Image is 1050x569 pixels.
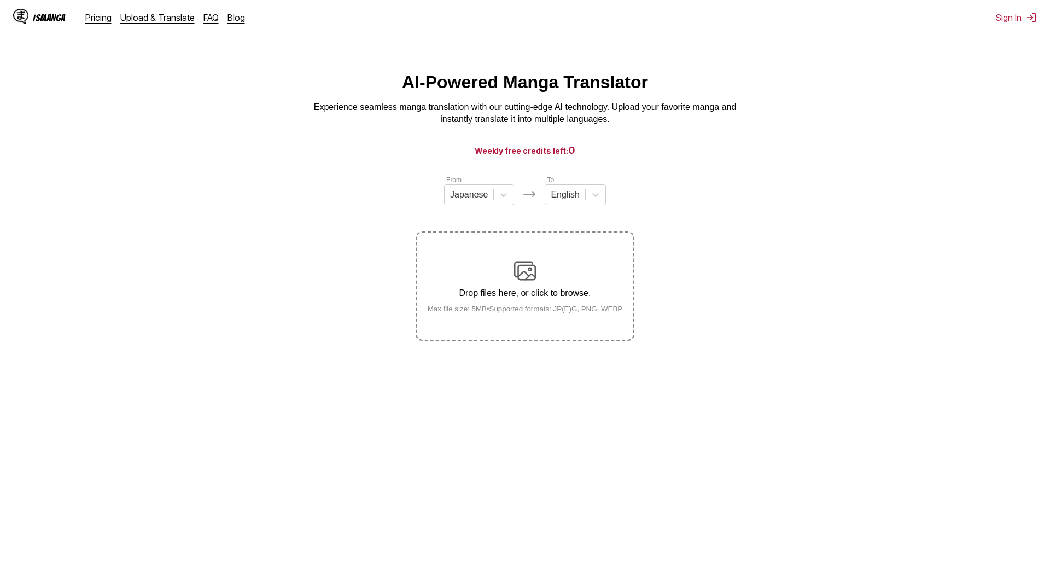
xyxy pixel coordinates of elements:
span: 0 [568,144,575,156]
div: IsManga [33,13,66,23]
h1: AI-Powered Manga Translator [402,72,648,92]
img: IsManga Logo [13,9,28,24]
label: From [446,176,462,184]
img: Languages icon [523,188,536,201]
a: IsManga LogoIsManga [13,9,85,26]
button: Sign In [996,12,1037,23]
small: Max file size: 5MB • Supported formats: JP(E)G, PNG, WEBP [419,305,632,313]
p: Experience seamless manga translation with our cutting-edge AI technology. Upload your favorite m... [306,101,744,126]
a: FAQ [203,12,219,23]
a: Pricing [85,12,112,23]
a: Blog [227,12,245,23]
p: Drop files here, or click to browse. [419,288,632,298]
a: Upload & Translate [120,12,195,23]
img: Sign out [1026,12,1037,23]
label: To [547,176,554,184]
h3: Weekly free credits left: [26,143,1024,157]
